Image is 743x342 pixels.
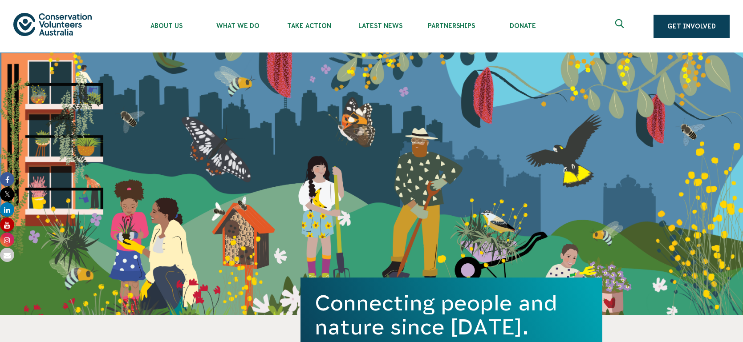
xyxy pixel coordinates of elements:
[202,22,273,29] span: What We Do
[131,22,202,29] span: About Us
[610,16,631,37] button: Expand search box Close search box
[615,19,626,33] span: Expand search box
[487,22,558,29] span: Donate
[416,22,487,29] span: Partnerships
[345,22,416,29] span: Latest News
[654,15,730,38] a: Get Involved
[273,22,345,29] span: Take Action
[13,13,92,36] img: logo.svg
[315,291,588,339] h1: Connecting people and nature since [DATE].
